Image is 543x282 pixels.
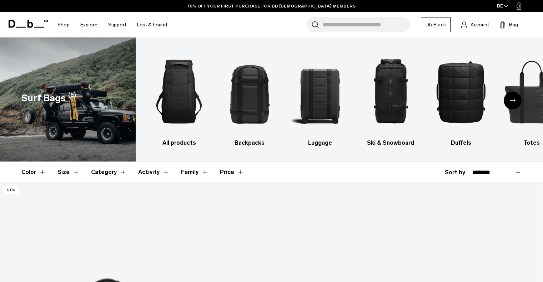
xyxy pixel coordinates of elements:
[220,162,244,183] button: Toggle Price
[291,48,349,147] a: Db Luggage
[504,92,522,109] div: Next slide
[421,17,451,32] a: Db Black
[461,20,489,29] a: Account
[362,48,420,135] img: Db
[432,139,491,147] h3: Duffels
[471,21,489,29] span: Account
[4,186,19,194] p: New
[68,91,76,106] span: (8)
[221,48,279,147] li: 2 / 9
[221,48,279,147] a: Db Backpacks
[150,139,208,147] h3: All products
[221,139,279,147] h3: Backpacks
[432,48,491,147] a: Db Duffels
[52,12,172,37] nav: Main Navigation
[21,91,66,106] h1: Surf Bags
[80,12,97,37] a: Explore
[150,48,208,147] a: Db All products
[57,162,80,183] button: Toggle Filter
[291,48,349,147] li: 3 / 9
[150,48,208,135] img: Db
[291,139,349,147] h3: Luggage
[362,48,420,147] a: Db Ski & Snowboard
[57,12,70,37] a: Shop
[221,48,279,135] img: Db
[432,48,491,147] li: 5 / 9
[188,3,356,9] a: 10% OFF YOUR FIRST PURCHASE FOR DB [DEMOGRAPHIC_DATA] MEMBERS
[500,20,518,29] button: Bag
[362,48,420,147] li: 4 / 9
[150,48,208,147] li: 1 / 9
[21,162,46,183] button: Toggle Filter
[181,162,208,183] button: Toggle Filter
[108,12,126,37] a: Support
[509,21,518,29] span: Bag
[291,48,349,135] img: Db
[432,48,491,135] img: Db
[91,162,127,183] button: Toggle Filter
[137,12,167,37] a: Lost & Found
[362,139,420,147] h3: Ski & Snowboard
[138,162,170,183] button: Toggle Filter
